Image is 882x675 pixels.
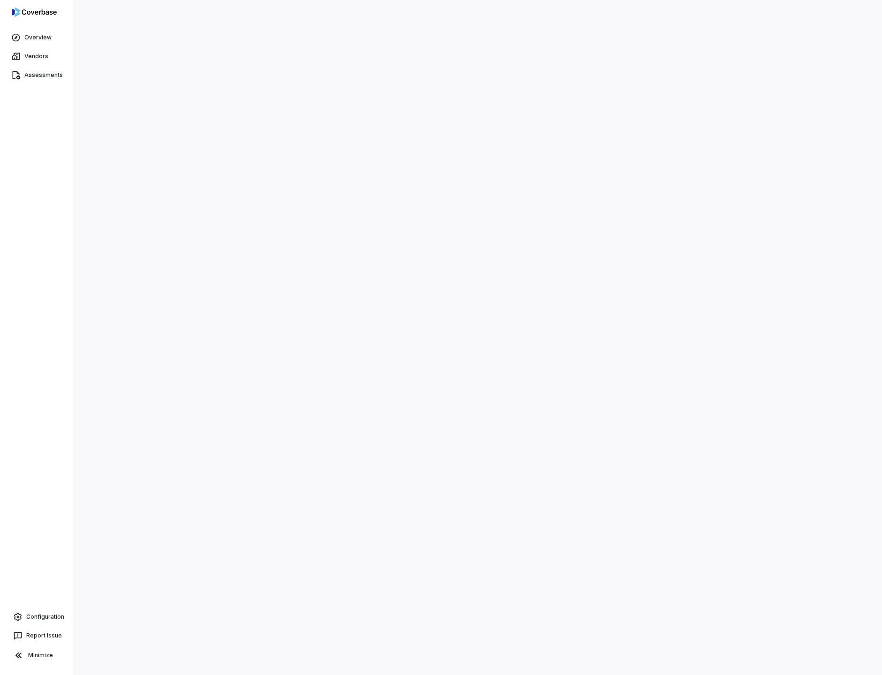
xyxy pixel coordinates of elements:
a: Overview [2,29,73,46]
button: Minimize [4,646,71,665]
button: Report Issue [4,627,71,644]
a: Vendors [2,48,73,65]
img: logo-D7KZi-bG.svg [12,8,57,17]
a: Configuration [4,608,71,625]
a: Assessments [2,67,73,83]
